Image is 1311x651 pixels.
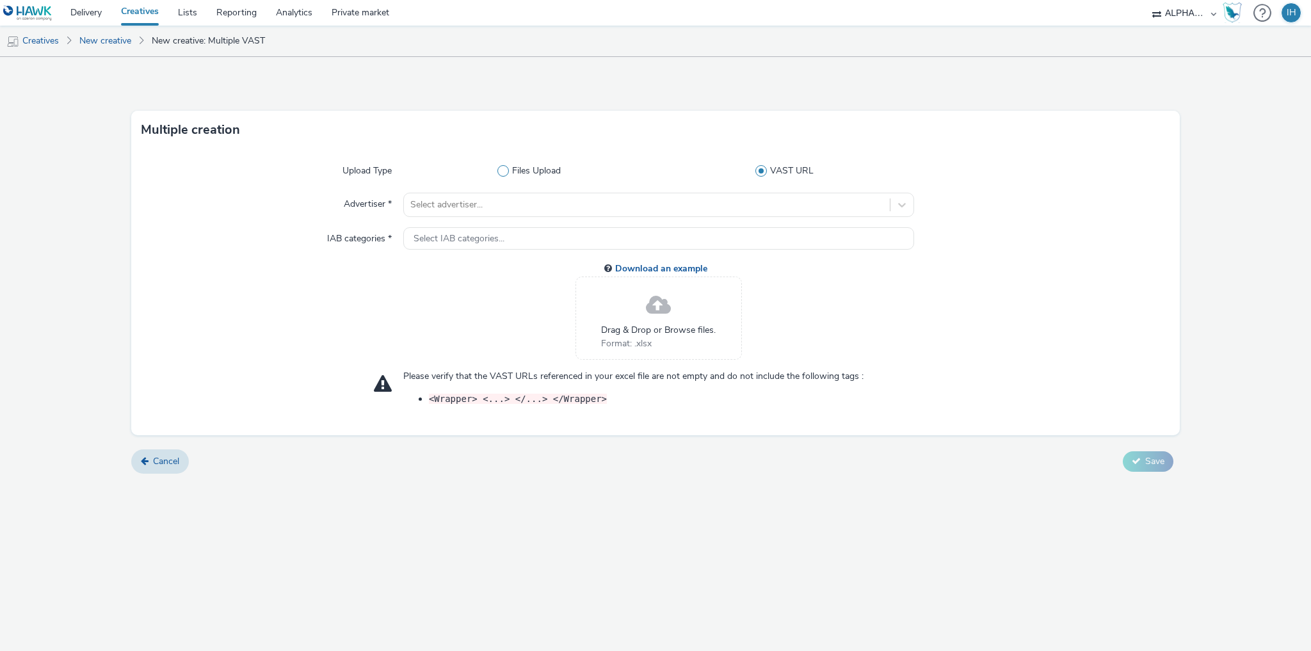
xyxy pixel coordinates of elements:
[1223,3,1242,23] img: Hawk Academy
[6,35,19,48] img: mobile
[1145,455,1164,467] span: Save
[141,120,240,140] h3: Multiple creation
[337,159,397,177] label: Upload Type
[601,337,716,350] span: Format: .xlsx
[131,449,189,474] a: Cancel
[414,234,504,245] span: Select IAB categories...
[339,193,397,211] label: Advertiser *
[601,324,716,337] span: Drag & Drop or Browse files.
[512,165,561,177] span: Files Upload
[322,227,397,245] label: IAB categories *
[145,26,271,56] a: New creative: Multiple VAST
[1123,451,1173,472] button: Save
[770,165,814,177] span: VAST URL
[429,394,607,404] code: <Wrapper> <...> </...> </Wrapper>
[153,455,179,467] span: Cancel
[615,262,712,275] a: Download an example
[403,370,864,382] span: Please verify that the VAST URLs referenced in your excel file are not empty and do not include t...
[1287,3,1296,22] div: IH
[73,26,138,56] a: New creative
[3,5,52,21] img: undefined Logo
[1223,3,1247,23] a: Hawk Academy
